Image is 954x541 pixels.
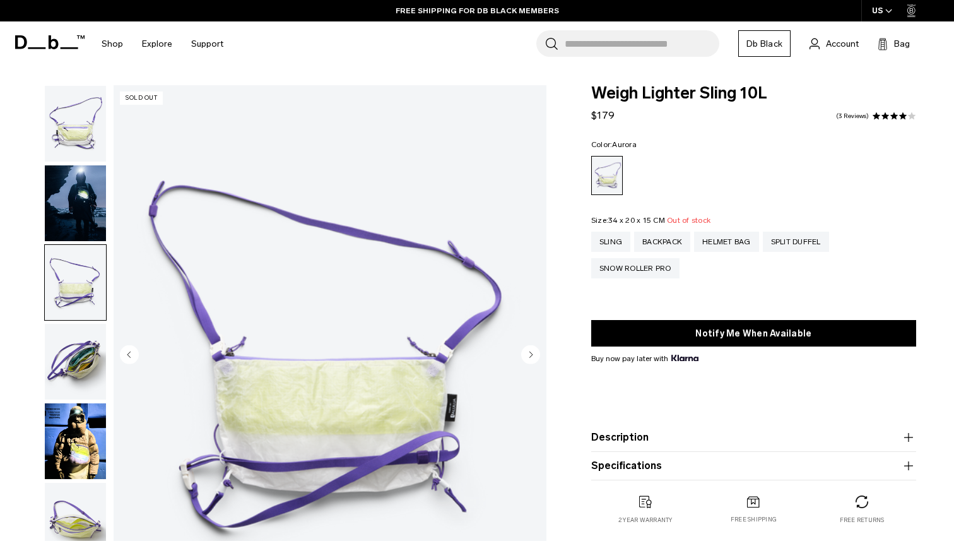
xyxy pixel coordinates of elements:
span: $179 [591,109,615,121]
a: Sling [591,232,630,252]
button: Weigh_Lighter_Sling_10L_3.png [44,323,107,400]
button: Weigh_Lighter_Sling_10L_2.png [44,244,107,321]
img: Weigh_Lighter_Sling_10L_1.png [45,86,106,162]
p: Sold Out [120,92,163,105]
a: Aurora [591,156,623,195]
button: Previous slide [120,345,139,366]
span: Buy now pay later with [591,353,698,364]
button: Bag [878,36,910,51]
img: Weigh Lighter Sling 10L Aurora [45,403,106,479]
button: Next slide [521,345,540,366]
button: Weigh_Lighter_Sling_10L_1.png [44,85,107,162]
button: Description [591,430,916,445]
legend: Color: [591,141,637,148]
a: Account [810,36,859,51]
a: Shop [102,21,123,66]
span: Bag [894,37,910,51]
p: Free shipping [731,515,777,524]
span: Out of stock [667,216,710,225]
a: Db Black [738,30,791,57]
span: Weigh Lighter Sling 10L [591,85,916,102]
button: Weigh_Lighter_Sling_10L_Lifestyle.png [44,165,107,242]
img: {"height" => 20, "alt" => "Klarna"} [671,355,698,361]
a: Backpack [634,232,690,252]
span: 34 x 20 x 15 CM [608,216,665,225]
span: Aurora [612,140,637,149]
button: Specifications [591,458,916,473]
img: Weigh_Lighter_Sling_10L_3.png [45,324,106,400]
a: FREE SHIPPING FOR DB BLACK MEMBERS [396,5,559,16]
a: Explore [142,21,172,66]
a: Helmet Bag [694,232,759,252]
button: Weigh Lighter Sling 10L Aurora [44,403,107,480]
a: 3 reviews [836,113,869,119]
a: Support [191,21,223,66]
p: Free returns [840,516,885,525]
nav: Main Navigation [92,21,233,66]
p: 2 year warranty [618,516,673,525]
img: Weigh_Lighter_Sling_10L_Lifestyle.png [45,165,106,241]
img: Weigh_Lighter_Sling_10L_2.png [45,245,106,321]
a: Snow Roller Pro [591,258,680,278]
button: Notify Me When Available [591,320,916,347]
span: Account [826,37,859,51]
legend: Size: [591,217,710,224]
a: Split Duffel [763,232,829,252]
